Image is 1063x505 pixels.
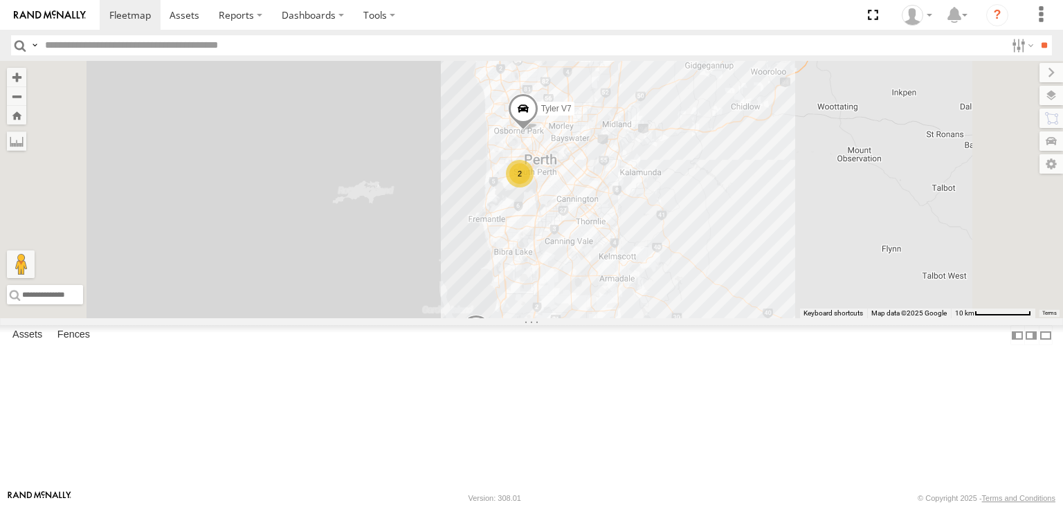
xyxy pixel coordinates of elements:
button: Map scale: 10 km per 78 pixels [951,309,1035,318]
span: 10 km [955,309,974,317]
label: Search Query [29,35,40,55]
label: Assets [6,326,49,345]
a: Terms (opens in new tab) [1042,311,1057,316]
div: © Copyright 2025 - [918,494,1055,502]
i: ? [986,4,1008,26]
label: Hide Summary Table [1039,325,1053,345]
div: Version: 308.01 [469,494,521,502]
button: Keyboard shortcuts [803,309,863,318]
label: Map Settings [1039,154,1063,174]
img: rand-logo.svg [14,10,86,20]
button: Zoom in [7,68,26,86]
div: 2 [506,160,534,187]
button: Drag Pegman onto the map to open Street View [7,250,35,278]
label: Measure [7,131,26,151]
a: Visit our Website [8,491,71,505]
button: Zoom Home [7,106,26,125]
span: Map data ©2025 Google [871,309,947,317]
label: Search Filter Options [1006,35,1036,55]
label: Dock Summary Table to the Left [1010,325,1024,345]
span: Tyler V7 [541,104,572,113]
button: Zoom out [7,86,26,106]
div: Grainge Ryall [897,5,937,26]
a: Terms and Conditions [982,494,1055,502]
label: Fences [51,326,97,345]
label: Dock Summary Table to the Right [1024,325,1038,345]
